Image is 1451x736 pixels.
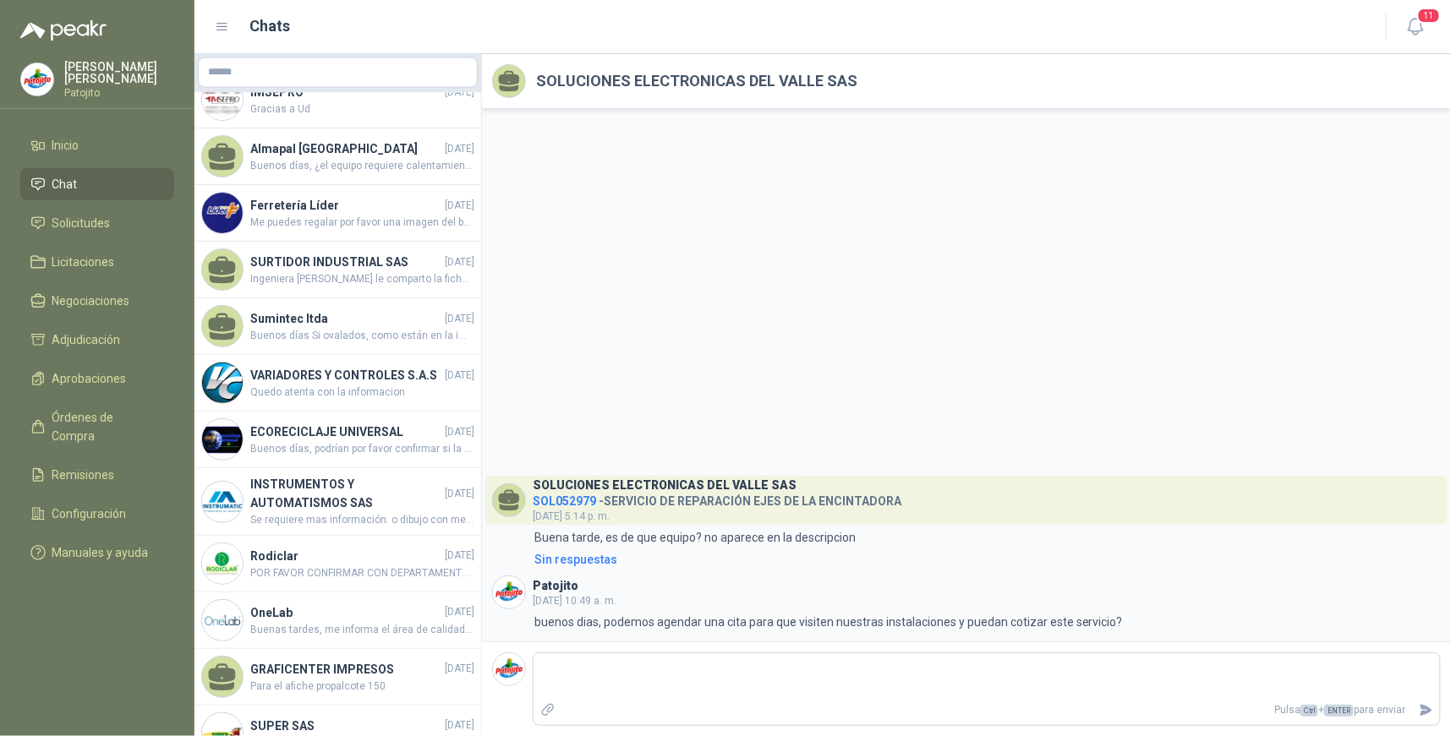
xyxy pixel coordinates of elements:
span: [DATE] [445,141,474,157]
h4: Rodiclar [250,547,441,565]
h4: VARIADORES Y CONTROLES S.A.S [250,366,441,384]
a: Company LogoINSTRUMENTOS Y AUTOMATISMOS SAS[DATE]Se requiere mas información. o dibujo con medida... [194,468,481,536]
span: Configuración [52,504,127,523]
label: Adjuntar archivos [534,695,562,725]
span: [DATE] [445,368,474,384]
img: Company Logo [202,482,243,522]
span: [DATE] [445,254,474,270]
p: buenos dias, podemos agendar una cita para que visiten nuestras instalaciones y puedan cotizar es... [534,613,1123,631]
span: Buenos días Si ovalados, como están en la imagen [250,328,474,344]
img: Company Logo [493,576,525,608]
span: [DATE] [445,311,474,327]
span: Buenos días, podrían por favor confirmar si la caneca es de 55 galones y no 50 litros? [250,441,474,457]
a: Adjudicación [20,324,174,356]
span: Me puedes regalar por favor una imagen del balde que nos esta ofreciendo [250,215,474,231]
a: Almapal [GEOGRAPHIC_DATA][DATE]Buenos días, ¿el equipo requiere calentamiento o agitación? ¿Algún... [194,128,481,185]
span: ENTER [1324,705,1354,717]
span: [DATE] [445,198,474,214]
span: Solicitudes [52,214,111,232]
a: Órdenes de Compra [20,401,174,452]
a: Company LogoVARIADORES Y CONTROLES S.A.S[DATE]Quedo atenta con la informacion [194,355,481,412]
a: Company LogoFerretería Líder[DATE]Me puedes regalar por favor una imagen del balde que nos esta o... [194,185,481,242]
a: Aprobaciones [20,363,174,395]
span: [DATE] 10:49 a. m. [533,595,616,607]
div: Sin respuestas [534,550,617,569]
span: [DATE] [445,661,474,677]
span: Aprobaciones [52,369,127,388]
h4: ECORECICLAJE UNIVERSAL [250,423,441,441]
span: [DATE] [445,717,474,733]
a: Company LogoIMSEPRO[DATE]Gracias a Ud [194,72,481,128]
span: Ingeniera [PERSON_NAME] le comparto la ficha técnica de la caja reductora [250,271,474,287]
a: Sumintec ltda[DATE]Buenos días Si ovalados, como están en la imagen [194,298,481,355]
p: Patojito [64,88,174,98]
a: Manuales y ayuda [20,537,174,569]
span: Remisiones [52,466,115,484]
p: [PERSON_NAME] [PERSON_NAME] [64,61,174,85]
img: Company Logo [21,63,53,95]
span: Ctrl [1300,705,1318,717]
span: Chat [52,175,78,194]
a: SURTIDOR INDUSTRIAL SAS[DATE]Ingeniera [PERSON_NAME] le comparto la ficha técnica de la caja redu... [194,242,481,298]
img: Company Logo [202,363,243,403]
a: Chat [20,168,174,200]
a: Solicitudes [20,207,174,239]
h4: SUPER SAS [250,717,441,735]
span: [DATE] [445,486,474,502]
span: [DATE] 5:14 p. m. [533,510,610,522]
span: 11 [1417,8,1441,24]
span: Negociaciones [52,292,130,310]
span: Buenos días, ¿el equipo requiere calentamiento o agitación? ¿Algún material de preferencia? ¿Qué ... [250,158,474,174]
span: Manuales y ayuda [52,543,149,562]
a: Negociaciones [20,285,174,317]
span: Quedo atenta con la informacion [250,384,474,401]
img: Company Logo [202,79,243,120]
img: Company Logo [202,419,243,460]
a: Company LogoRodiclar[DATE]POR FAVOR CONFIRMAR CON DEPARTAMENTO TECNICO DE ACUERDO A LA FICHA TECN... [194,536,481,592]
span: Buenas tardes, me informa el área de calidad que es para comprobar limpieza de tanques [250,622,474,638]
h4: Ferretería Líder [250,196,441,215]
span: Inicio [52,136,79,155]
img: Company Logo [202,543,243,584]
h3: Patojito [533,581,578,591]
span: Órdenes de Compra [52,408,158,445]
h4: - SERVICIO DE REPARACIÓN EJES DE LA ENCINTADORA [533,490,901,506]
img: Logo peakr [20,20,107,41]
span: [DATE] [445,424,474,440]
h4: SURTIDOR INDUSTRIAL SAS [250,253,441,271]
h3: SOLUCIONES ELECTRONICAS DEL VALLE SAS [533,481,797,490]
span: Adjudicación [52,330,121,349]
h4: Almapal [GEOGRAPHIC_DATA] [250,139,441,158]
span: POR FAVOR CONFIRMAR CON DEPARTAMENTO TECNICO DE ACUERDO A LA FICHA TECNICA ENVIADA SI SE AJUSTA A... [250,565,474,581]
h2: SOLUCIONES ELECTRONICAS DEL VALLE SAS [536,69,857,93]
a: Inicio [20,129,174,161]
span: [DATE] [445,548,474,564]
img: Company Logo [202,193,243,233]
span: Licitaciones [52,253,115,271]
button: 11 [1400,12,1431,42]
span: SOL052979 [533,494,596,508]
button: Enviar [1412,695,1440,725]
img: Company Logo [493,653,525,685]
span: Para el afiche propalcote 150 [250,679,474,695]
p: Buena tarde, es de que equipo? no aparece en la descripcion [534,528,856,547]
span: Se requiere mas información. o dibujo con medidas long. bulbo,diámetro adaptador , temperatura má... [250,512,474,528]
a: Configuración [20,498,174,530]
span: [DATE] [445,604,474,620]
h4: GRAFICENTER IMPRESOS [250,660,441,679]
h4: Sumintec ltda [250,309,441,328]
span: Gracias a Ud [250,101,474,117]
h1: Chats [250,14,291,38]
a: GRAFICENTER IMPRESOS[DATE]Para el afiche propalcote 150 [194,649,481,706]
p: Pulsa + para enviar [562,695,1413,725]
a: Company LogoECORECICLAJE UNIVERSAL[DATE]Buenos días, podrían por favor confirmar si la caneca es ... [194,412,481,468]
img: Company Logo [202,600,243,641]
a: Sin respuestas [531,550,1441,569]
a: Remisiones [20,459,174,491]
a: Company LogoOneLab[DATE]Buenas tardes, me informa el área de calidad que es para comprobar limpie... [194,592,481,649]
h4: OneLab [250,603,441,622]
h4: INSTRUMENTOS Y AUTOMATISMOS SAS [250,475,441,512]
a: Licitaciones [20,246,174,278]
